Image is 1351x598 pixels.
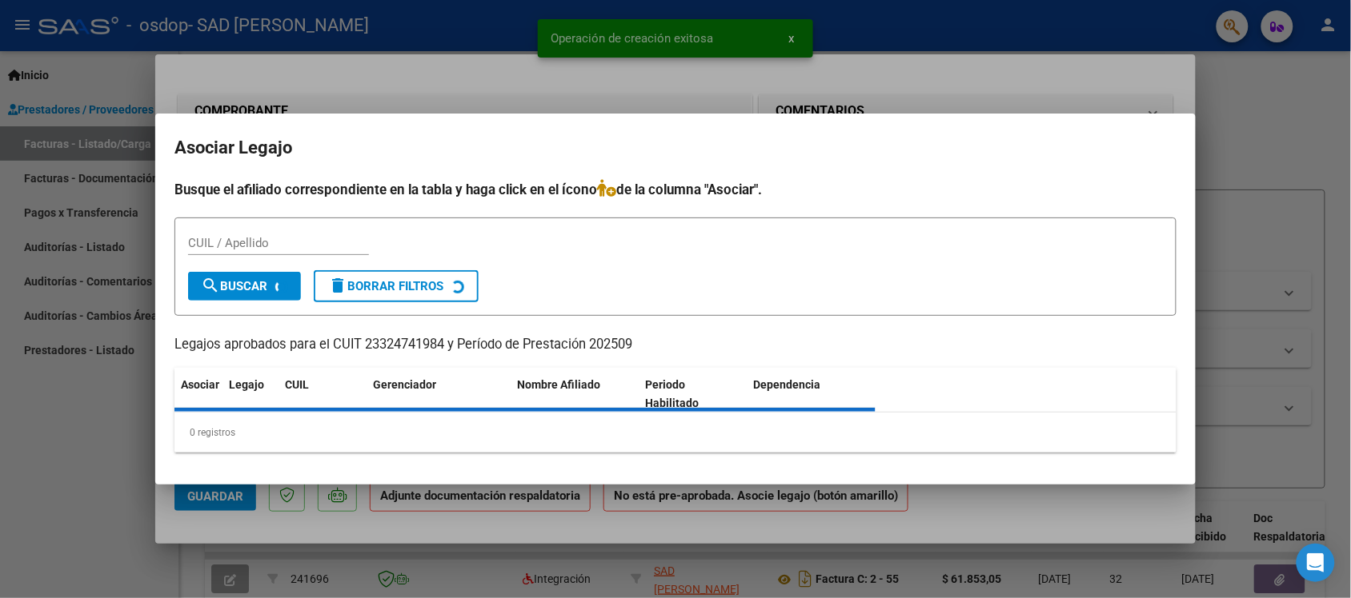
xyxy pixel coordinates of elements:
span: Buscar [201,279,267,293]
span: Borrar Filtros [328,279,443,293]
button: Borrar Filtros [314,270,479,302]
span: CUIL [285,378,309,391]
span: Gerenciador [373,378,436,391]
datatable-header-cell: Periodo Habilitado [639,368,748,421]
datatable-header-cell: Nombre Afiliado [511,368,639,421]
datatable-header-cell: Gerenciador [367,368,511,421]
p: Legajos aprobados para el CUIT 23324741984 y Período de Prestación 202509 [174,335,1177,355]
span: Periodo Habilitado [646,378,700,409]
mat-icon: search [201,276,220,295]
button: Buscar [188,272,301,301]
span: Legajo [229,378,264,391]
div: 0 registros [174,413,1177,452]
span: Nombre Afiliado [517,378,600,391]
span: Asociar [181,378,219,391]
datatable-header-cell: CUIL [279,368,367,421]
datatable-header-cell: Asociar [174,368,222,421]
div: Open Intercom Messenger [1297,544,1335,582]
h2: Asociar Legajo [174,133,1177,163]
datatable-header-cell: Dependencia [748,368,876,421]
datatable-header-cell: Legajo [222,368,279,421]
h4: Busque el afiliado correspondiente en la tabla y haga click en el ícono de la columna "Asociar". [174,179,1177,200]
mat-icon: delete [328,276,347,295]
span: Dependencia [754,378,821,391]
